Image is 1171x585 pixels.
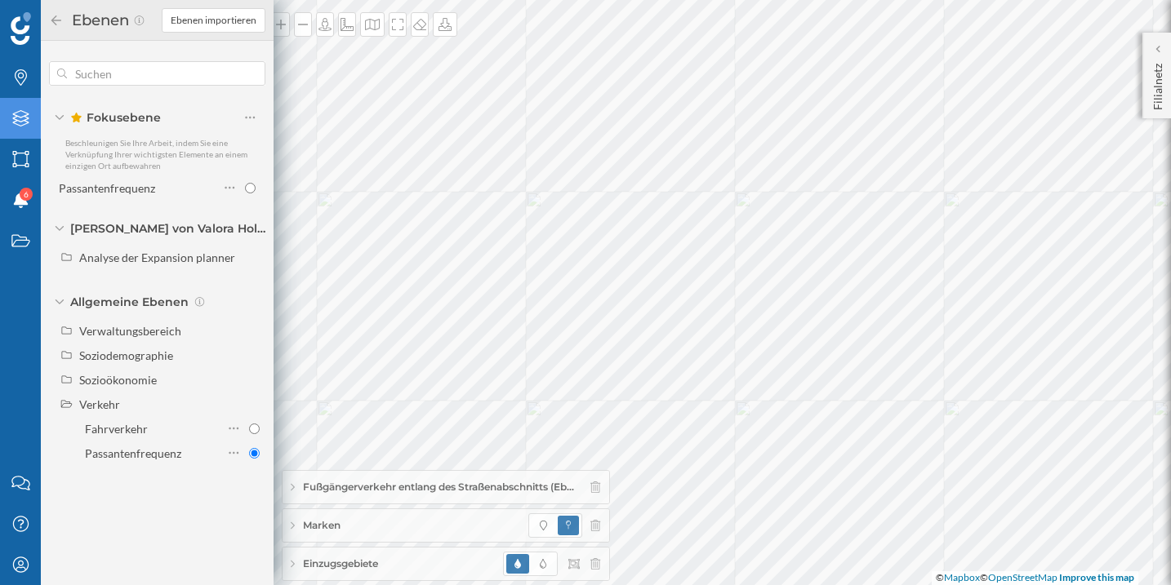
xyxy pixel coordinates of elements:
span: 6 [24,186,29,202]
div: Soziodemographie [79,348,173,362]
p: Filialnetz [1150,57,1166,110]
div: Verkehr [79,397,120,411]
span: Allgemeine Ebenen [70,294,189,310]
span: Ebenen importieren [171,13,256,28]
a: Mapbox [944,571,980,583]
div: Fahrverkehr [85,422,148,436]
span: Fußgängerverkehr entlang des Straßenabschnitts (Eb… [303,480,574,494]
input: Fahrverkehr [249,423,260,434]
a: Improve this map [1059,571,1134,583]
div: Analyse der Expansion planner [79,250,235,264]
div: © © [932,571,1138,585]
span: Beschleunigen Sie Ihre Arbeit, indem Sie eine Verknüpfung Ihrer wichtigsten Elemente an einem ein... [65,138,247,171]
div: Passantenfrequenz [85,446,181,460]
span: [PERSON_NAME] von Valora Holding AG [70,220,265,237]
img: Geoblink Logo [11,12,31,45]
h2: Ebenen [64,7,133,33]
span: Einzugsgebiete [303,556,378,571]
div: Verwaltungsbereich [79,324,181,338]
input: Passantenfrequenz [249,448,260,459]
span: Fokusebene [70,109,161,126]
span: Marken [303,518,341,533]
a: OpenStreetMap [988,571,1057,583]
div: Passantenfrequenz [59,181,155,195]
div: Sozioökonomie [79,373,157,387]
